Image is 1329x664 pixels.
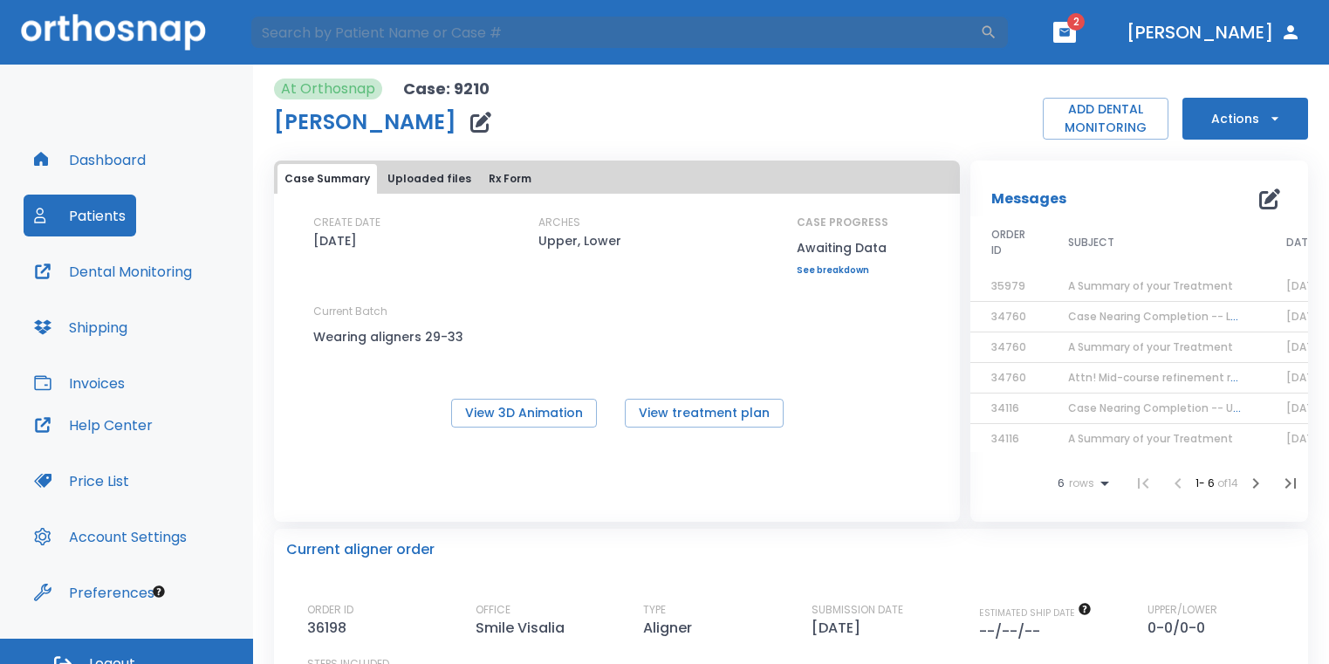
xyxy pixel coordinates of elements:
[1120,17,1308,48] button: [PERSON_NAME]
[1068,370,1271,385] span: Attn! Mid-course refinement required
[1195,476,1217,490] span: 1 - 6
[286,539,435,560] p: Current aligner order
[313,304,470,319] p: Current Batch
[250,15,980,50] input: Search by Patient Name or Case #
[24,404,163,446] button: Help Center
[1286,309,1324,324] span: [DATE]
[313,215,380,230] p: CREATE DATE
[476,618,572,639] p: Smile Visalia
[991,227,1026,258] span: ORDER ID
[1043,98,1168,140] button: ADD DENTAL MONITORING
[812,618,867,639] p: [DATE]
[979,606,1092,620] span: The date will be available after approving treatment plan
[151,584,167,599] div: Tooltip anchor
[24,250,202,292] button: Dental Monitoring
[24,516,197,558] button: Account Settings
[979,621,1047,642] p: --/--/--
[277,164,956,194] div: tabs
[24,460,140,502] button: Price List
[797,215,888,230] p: CASE PROGRESS
[1286,400,1324,415] span: [DATE]
[797,237,888,258] p: Awaiting Data
[991,431,1019,446] span: 34116
[1068,400,1257,415] span: Case Nearing Completion -- Upper
[313,230,357,251] p: [DATE]
[812,602,903,618] p: SUBMISSION DATE
[24,572,165,613] button: Preferences
[991,188,1066,209] p: Messages
[313,326,470,347] p: Wearing aligners 29-33
[24,139,156,181] button: Dashboard
[277,164,377,194] button: Case Summary
[991,370,1026,385] span: 34760
[1147,602,1217,618] p: UPPER/LOWER
[1068,431,1233,446] span: A Summary of your Treatment
[991,309,1026,324] span: 34760
[1068,309,1257,324] span: Case Nearing Completion -- Lower
[1147,618,1212,639] p: 0-0/0-0
[538,215,580,230] p: ARCHES
[1286,278,1324,293] span: [DATE]
[451,399,597,428] button: View 3D Animation
[625,399,784,428] button: View treatment plan
[1286,431,1324,446] span: [DATE]
[1286,339,1324,354] span: [DATE]
[643,602,666,618] p: TYPE
[307,618,353,639] p: 36198
[482,164,538,194] button: Rx Form
[21,14,206,50] img: Orthosnap
[1068,235,1114,250] span: SUBJECT
[1217,476,1238,490] span: of 14
[380,164,478,194] button: Uploaded files
[991,400,1019,415] span: 34116
[1068,339,1233,354] span: A Summary of your Treatment
[1065,477,1094,489] span: rows
[403,79,490,99] p: Case: 9210
[1068,278,1233,293] span: A Summary of your Treatment
[1286,370,1324,385] span: [DATE]
[991,339,1026,354] span: 34760
[1182,98,1308,140] button: Actions
[476,602,510,618] p: OFFICE
[24,306,138,348] button: Shipping
[1286,235,1313,250] span: DATE
[643,618,699,639] p: Aligner
[1058,477,1065,489] span: 6
[797,265,888,276] a: See breakdown
[991,278,1025,293] span: 35979
[281,79,375,99] p: At Orthosnap
[274,112,456,133] h1: [PERSON_NAME]
[538,230,621,251] p: Upper, Lower
[24,362,135,404] button: Invoices
[307,602,353,618] p: ORDER ID
[1067,13,1085,31] span: 2
[24,195,136,236] button: Patients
